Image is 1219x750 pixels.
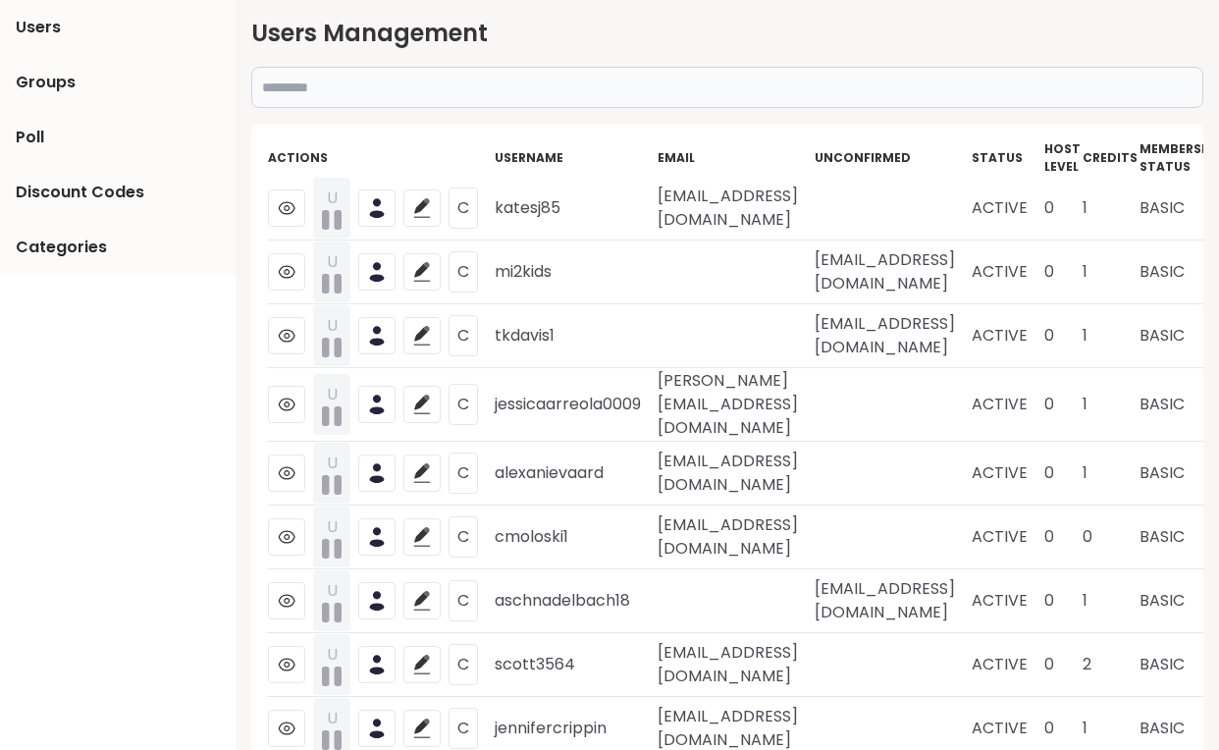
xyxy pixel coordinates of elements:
[971,139,1043,177] th: Status
[1082,177,1139,241] td: 1
[1043,442,1082,506] td: 0
[1043,569,1082,633] td: 0
[494,139,657,177] th: Username
[814,139,971,177] th: Unconfirmed
[971,177,1043,241] td: ACTIVE
[494,442,657,506] td: alexanievaard
[1082,442,1139,506] td: 1
[1082,368,1139,442] td: 1
[1082,569,1139,633] td: 1
[449,187,478,229] button: C
[313,507,350,567] button: U
[1043,304,1082,368] td: 0
[494,241,657,304] td: mi2kids
[971,506,1043,569] td: ACTIVE
[494,177,657,241] td: katesj85
[814,569,971,633] td: [EMAIL_ADDRESS][DOMAIN_NAME]
[657,177,814,241] td: [EMAIL_ADDRESS][DOMAIN_NAME]
[494,368,657,442] td: jessicaarreola0009
[1043,633,1082,697] td: 0
[16,126,44,149] span: Poll
[1082,241,1139,304] td: 1
[313,374,350,435] button: U
[251,16,1203,51] h2: Users Management
[313,178,350,239] button: U
[16,16,61,39] span: Users
[1043,368,1082,442] td: 0
[494,304,657,368] td: tkdavis1
[657,139,814,177] th: Email
[1043,177,1082,241] td: 0
[494,633,657,697] td: scott3564
[313,443,350,504] button: U
[313,305,350,366] button: U
[971,569,1043,633] td: ACTIVE
[16,236,107,259] span: Categories
[1043,139,1082,177] th: Host Level
[971,633,1043,697] td: ACTIVE
[814,241,971,304] td: [EMAIL_ADDRESS][DOMAIN_NAME]
[657,442,814,506] td: [EMAIL_ADDRESS][DOMAIN_NAME]
[16,71,76,94] span: Groups
[313,241,350,302] button: U
[449,644,478,685] button: C
[1082,506,1139,569] td: 0
[971,304,1043,368] td: ACTIVE
[814,304,971,368] td: [EMAIL_ADDRESS][DOMAIN_NAME]
[449,516,478,558] button: C
[1043,241,1082,304] td: 0
[971,368,1043,442] td: ACTIVE
[313,570,350,631] button: U
[313,634,350,695] button: U
[449,251,478,293] button: C
[449,708,478,749] button: C
[449,315,478,356] button: C
[16,181,144,204] span: Discount Codes
[971,442,1043,506] td: ACTIVE
[657,506,814,569] td: [EMAIL_ADDRESS][DOMAIN_NAME]
[657,368,814,442] td: [PERSON_NAME][EMAIL_ADDRESS][DOMAIN_NAME]
[1082,139,1139,177] th: credits
[449,384,478,425] button: C
[657,633,814,697] td: [EMAIL_ADDRESS][DOMAIN_NAME]
[1082,304,1139,368] td: 1
[494,506,657,569] td: cmoloski1
[449,580,478,621] button: C
[971,241,1043,304] td: ACTIVE
[494,569,657,633] td: aschnadelbach18
[1082,633,1139,697] td: 2
[1043,506,1082,569] td: 0
[267,139,494,177] th: Actions
[449,453,478,494] button: C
